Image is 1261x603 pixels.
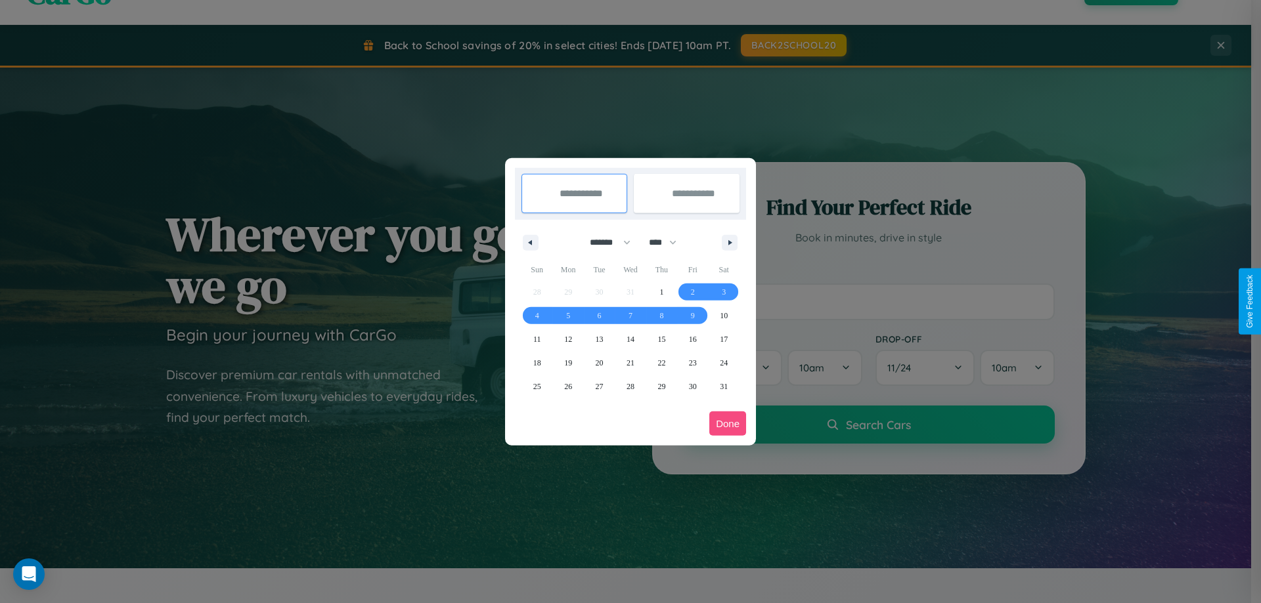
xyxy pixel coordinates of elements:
span: 29 [657,375,665,398]
button: 2 [677,280,708,304]
span: Tue [584,259,615,280]
span: 27 [596,375,604,398]
span: 17 [720,327,728,351]
span: 22 [657,351,665,375]
button: 14 [615,327,646,351]
div: Give Feedback [1245,275,1254,328]
button: 28 [615,375,646,398]
button: 9 [677,304,708,327]
button: 17 [709,327,740,351]
span: 5 [566,304,570,327]
span: 12 [564,327,572,351]
button: 7 [615,304,646,327]
span: 10 [720,304,728,327]
span: Sat [709,259,740,280]
button: 3 [709,280,740,304]
button: 13 [584,327,615,351]
button: 10 [709,304,740,327]
button: 1 [646,280,677,304]
button: 16 [677,327,708,351]
button: 19 [552,351,583,375]
button: 31 [709,375,740,398]
span: 16 [689,327,697,351]
span: 28 [627,375,634,398]
span: 11 [533,327,541,351]
span: 24 [720,351,728,375]
span: 19 [564,351,572,375]
span: 1 [659,280,663,304]
button: 23 [677,351,708,375]
button: 11 [521,327,552,351]
button: 25 [521,375,552,398]
span: 4 [535,304,539,327]
span: Fri [677,259,708,280]
button: 5 [552,304,583,327]
button: 24 [709,351,740,375]
button: 18 [521,351,552,375]
button: 20 [584,351,615,375]
button: 29 [646,375,677,398]
div: Open Intercom Messenger [13,558,45,590]
span: 30 [689,375,697,398]
span: 18 [533,351,541,375]
span: 13 [596,327,604,351]
span: 2 [691,280,695,304]
button: 30 [677,375,708,398]
span: 26 [564,375,572,398]
span: 15 [657,327,665,351]
span: 20 [596,351,604,375]
span: Sun [521,259,552,280]
button: Done [709,411,746,436]
span: 7 [629,304,632,327]
span: 9 [691,304,695,327]
span: Mon [552,259,583,280]
button: 15 [646,327,677,351]
button: 6 [584,304,615,327]
span: 3 [722,280,726,304]
button: 8 [646,304,677,327]
span: 21 [627,351,634,375]
span: Thu [646,259,677,280]
span: 8 [659,304,663,327]
button: 22 [646,351,677,375]
button: 26 [552,375,583,398]
span: 6 [598,304,602,327]
button: 12 [552,327,583,351]
span: Wed [615,259,646,280]
span: 23 [689,351,697,375]
button: 4 [521,304,552,327]
span: 31 [720,375,728,398]
button: 27 [584,375,615,398]
span: 14 [627,327,634,351]
button: 21 [615,351,646,375]
span: 25 [533,375,541,398]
